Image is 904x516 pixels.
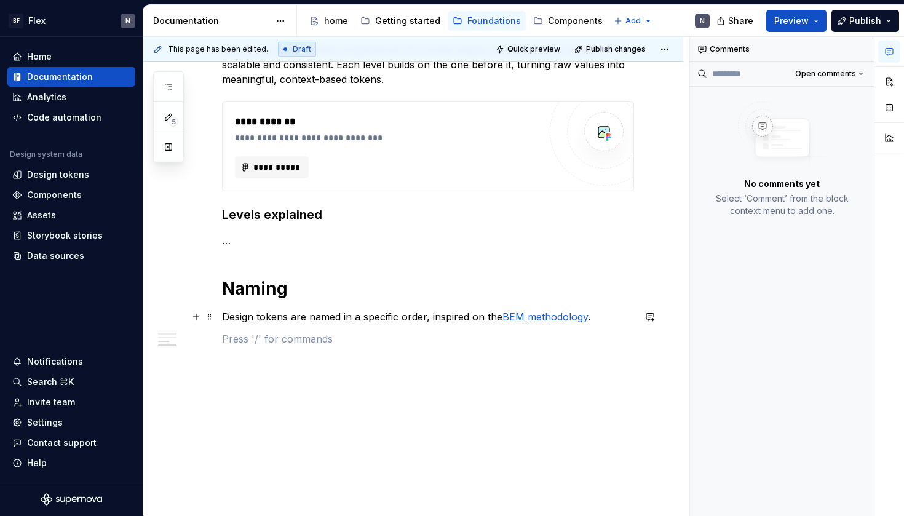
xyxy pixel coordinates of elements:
[492,41,566,58] button: Quick preview
[849,15,881,27] span: Publish
[27,71,93,83] div: Documentation
[304,11,353,31] a: home
[9,14,23,28] div: BF
[375,15,440,27] div: Getting started
[700,16,705,26] div: N
[41,493,102,506] svg: Supernova Logo
[355,11,445,31] a: Getting started
[831,10,899,32] button: Publish
[222,277,634,300] h1: Naming
[548,15,603,27] div: Components
[7,433,135,453] button: Contact support
[528,311,588,323] a: methodology
[744,178,820,190] p: No comments yet
[27,91,66,103] div: Analytics
[571,41,651,58] button: Publish changes
[610,12,656,30] button: Add
[27,437,97,449] div: Contact support
[7,453,135,473] button: Help
[27,355,83,368] div: Notifications
[153,15,269,27] div: Documentation
[766,10,827,32] button: Preview
[502,311,525,323] a: BEM
[7,87,135,107] a: Analytics
[7,47,135,66] a: Home
[774,15,809,27] span: Preview
[7,185,135,205] a: Components
[222,206,634,223] h3: Levels explained
[7,352,135,371] button: Notifications
[586,44,646,54] span: Publish changes
[27,169,89,181] div: Design tokens
[27,229,103,242] div: Storybook stories
[795,69,856,79] span: Open comments
[222,233,634,248] p: …
[448,11,526,31] a: Foundations
[27,209,56,221] div: Assets
[705,193,859,217] p: Select ‘Comment’ from the block context menu to add one.
[27,250,84,262] div: Data sources
[7,246,135,266] a: Data sources
[528,11,608,31] a: Components
[7,226,135,245] a: Storybook stories
[2,7,140,34] button: BFFlexN
[168,44,268,54] span: This page has been edited.
[507,44,560,54] span: Quick preview
[27,416,63,429] div: Settings
[27,376,74,388] div: Search ⌘K
[27,50,52,63] div: Home
[27,396,75,408] div: Invite team
[7,108,135,127] a: Code automation
[10,149,82,159] div: Design system data
[28,15,46,27] div: Flex
[125,16,130,26] div: N
[7,392,135,412] a: Invite team
[304,9,608,33] div: Page tree
[710,10,761,32] button: Share
[790,65,869,82] button: Open comments
[467,15,521,27] div: Foundations
[324,15,348,27] div: home
[690,37,874,62] div: Comments
[169,117,178,127] span: 5
[222,42,634,87] p: Our design tokens follow a layered structure that makes managing design decisions scalable and co...
[728,15,753,27] span: Share
[27,111,101,124] div: Code automation
[7,372,135,392] button: Search ⌘K
[27,189,82,201] div: Components
[7,165,135,185] a: Design tokens
[625,16,641,26] span: Add
[7,413,135,432] a: Settings
[27,457,47,469] div: Help
[7,205,135,225] a: Assets
[7,67,135,87] a: Documentation
[222,309,634,324] p: Design tokens are named in a specific order, inspired on the .
[293,44,311,54] span: Draft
